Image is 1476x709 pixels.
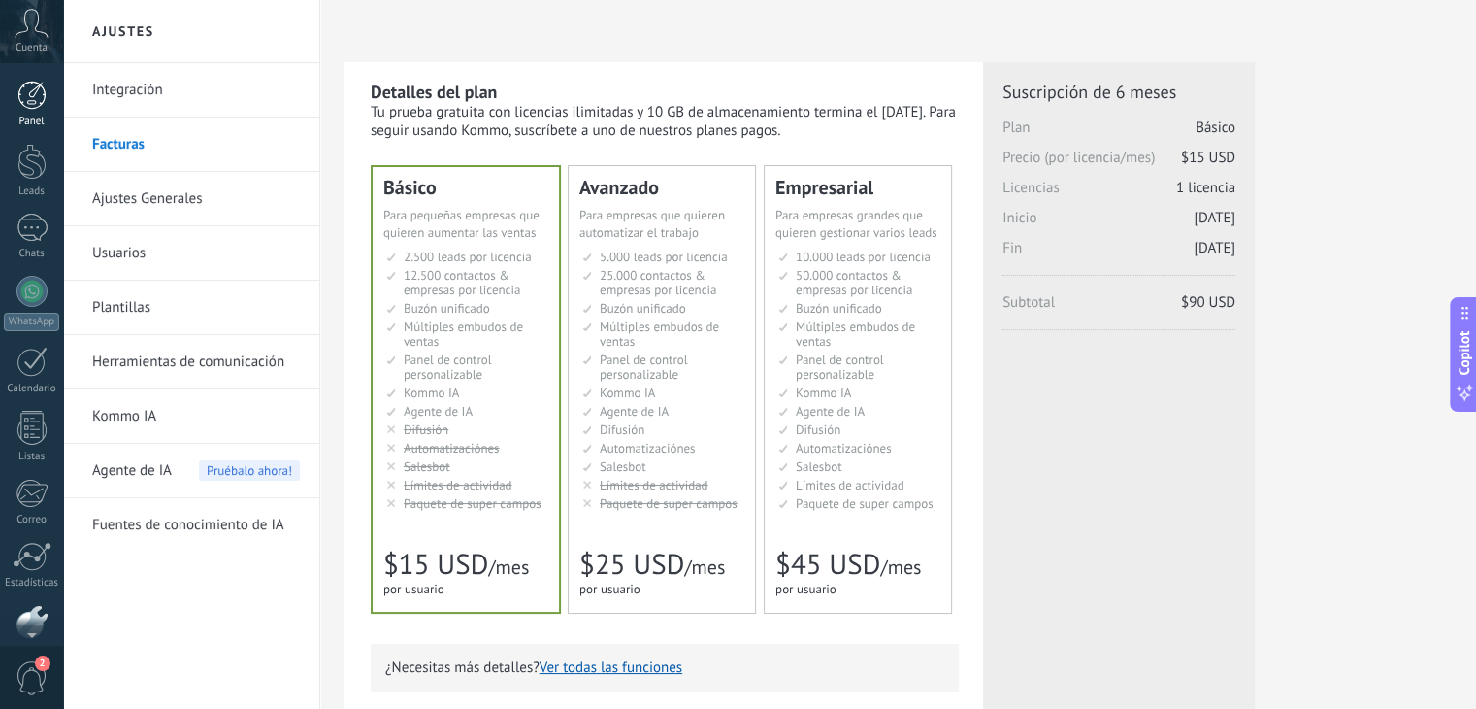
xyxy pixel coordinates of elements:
[4,116,60,128] div: Panel
[1002,209,1235,239] span: Inicio
[796,352,884,383] span: Panel de control personalizable
[600,249,728,265] span: 5.000 leads por licencia
[92,389,300,444] a: Kommo IA
[199,460,300,481] span: Pruébalo ahora!
[600,440,696,456] span: Automatizaciónes
[796,267,912,298] span: 50.000 contactos & empresas por licencia
[880,555,921,580] span: /mes
[796,440,892,456] span: Automatizaciónes
[579,546,684,583] span: $25 USD
[1194,239,1235,257] span: [DATE]
[371,81,497,103] b: Detalles del plan
[16,42,48,54] span: Cuenta
[383,581,444,597] span: por usuario
[600,495,738,512] span: Paquete de super campos
[796,422,840,438] span: Difusión
[600,352,688,383] span: Panel de control personalizable
[385,658,944,677] p: ¿Necesitas más detalles?
[404,319,523,350] span: Múltiples embudos de ventas
[63,444,319,498] li: Agente de IA
[63,63,319,118] li: Integración
[63,172,319,226] li: Ajustes Generales
[600,267,716,298] span: 25.000 contactos & empresas por licencia
[92,335,300,389] a: Herramientas de comunicación
[35,656,50,671] span: 2
[4,248,60,260] div: Chats
[383,207,540,241] span: Para pequeñas empresas que quieren aumentar las ventas
[796,458,842,475] span: Salesbot
[404,352,492,383] span: Panel de control personalizable
[63,389,319,444] li: Kommo IA
[796,403,865,420] span: Agente de IA
[63,498,319,552] li: Fuentes de conocimiento de IA
[404,249,532,265] span: 2.500 leads por licencia
[92,63,300,118] a: Integración
[63,226,319,281] li: Usuarios
[404,477,512,493] span: Límites de actividad
[404,300,490,317] span: Buzón unificado
[1002,118,1235,149] span: Plan
[404,422,448,438] span: Difusión
[775,178,940,197] div: Empresarial
[600,319,719,350] span: Múltiples embudos de ventas
[404,495,541,512] span: Paquete de super campos
[63,335,319,389] li: Herramientas de comunicación
[600,385,655,401] span: Kommo IA
[775,546,880,583] span: $45 USD
[404,385,459,401] span: Kommo IA
[684,555,725,580] span: /mes
[383,178,548,197] div: Básico
[4,451,60,463] div: Listas
[63,118,319,172] li: Facturas
[1002,81,1235,103] span: Suscripción de 6 meses
[1176,179,1235,197] span: 1 licencia
[1194,209,1235,227] span: [DATE]
[92,118,300,172] a: Facturas
[383,546,488,583] span: $15 USD
[1002,179,1235,209] span: Licencias
[371,103,959,140] div: Tu prueba gratuita con licencias ilimitadas y 10 GB de almacenamiento termina el [DATE]. Para seg...
[796,385,851,401] span: Kommo IA
[404,267,520,298] span: 12.500 contactos & empresas por licencia
[1181,149,1235,167] span: $15 USD
[775,207,937,241] span: Para empresas grandes que quieren gestionar varios leads
[4,383,60,395] div: Calendario
[1002,149,1235,179] span: Precio (por licencia/mes)
[1181,293,1235,312] span: $90 USD
[63,281,319,335] li: Plantillas
[600,300,686,317] span: Buzón unificado
[600,477,708,493] span: Límites de actividad
[579,581,640,597] span: por usuario
[540,658,682,677] button: Ver todas las funciones
[92,281,300,335] a: Plantillas
[1002,293,1235,323] span: Subtotal
[404,440,500,456] span: Automatizaciónes
[404,403,473,420] span: Agente de IA
[4,186,60,198] div: Leads
[1002,239,1235,269] span: Fin
[600,422,644,438] span: Difusión
[4,313,59,331] div: WhatsApp
[796,495,934,512] span: Paquete de super campos
[488,555,529,580] span: /mes
[775,581,836,597] span: por usuario
[92,444,300,498] a: Agente de IA Pruébalo ahora!
[600,403,669,420] span: Agente de IA
[404,458,450,475] span: Salesbot
[796,249,931,265] span: 10.000 leads por licencia
[600,458,646,475] span: Salesbot
[1455,331,1474,376] span: Copilot
[4,577,60,590] div: Estadísticas
[796,477,904,493] span: Límites de actividad
[579,207,725,241] span: Para empresas que quieren automatizar el trabajo
[579,178,744,197] div: Avanzado
[4,514,60,526] div: Correo
[796,300,882,317] span: Buzón unificado
[92,498,300,553] a: Fuentes de conocimiento de IA
[92,172,300,226] a: Ajustes Generales
[92,444,172,498] span: Agente de IA
[796,319,915,350] span: Múltiples embudos de ventas
[92,226,300,281] a: Usuarios
[1196,118,1235,137] span: Básico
